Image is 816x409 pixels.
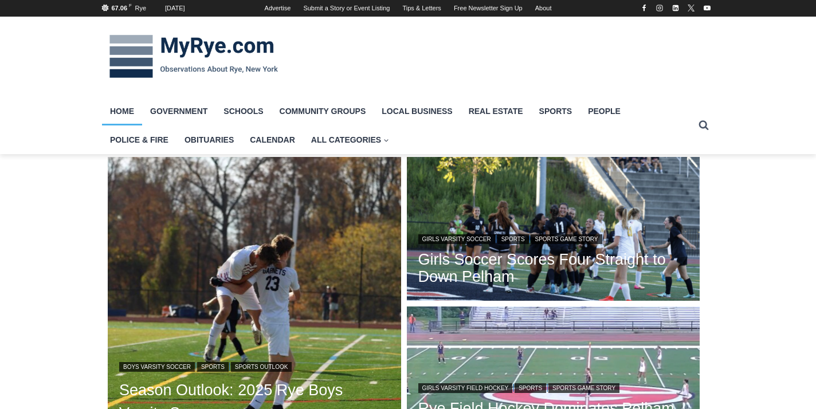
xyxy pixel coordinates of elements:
a: Schools [215,97,271,125]
a: Home [102,97,142,125]
a: Calendar [242,125,303,154]
a: All Categories [303,125,397,154]
img: (PHOTO: Rye Girls Soccer's Samantha Yeh scores a goal in her team's 4-1 victory over Pelham on Se... [407,157,700,304]
a: YouTube [700,1,714,15]
a: Local Business [374,97,460,125]
a: Girls Varsity Field Hockey [418,383,513,393]
a: Sports [497,234,529,244]
div: | | [119,359,390,373]
a: Linkedin [669,1,682,15]
nav: Primary Navigation [102,97,693,155]
a: Girls Varsity Soccer [418,234,495,244]
a: Obituaries [176,125,242,154]
button: View Search Form [693,115,714,136]
a: Sports Outlook [231,362,292,372]
a: Read More Girls Soccer Scores Four Straight to Down Pelham [407,157,700,304]
a: Government [142,97,215,125]
div: | | [418,380,689,394]
a: Girls Soccer Scores Four Straight to Down Pelham [418,251,689,285]
div: Rye [135,3,146,14]
a: Real Estate [461,97,531,125]
a: Community Groups [272,97,374,125]
a: X [684,1,698,15]
div: | | [418,231,689,245]
img: MyRye.com [102,27,285,86]
div: [DATE] [165,3,185,14]
a: Sports [197,362,229,372]
span: 67.06 [112,5,128,11]
a: Sports Game Story [531,234,602,244]
a: Sports [531,97,580,125]
a: Sports Game Story [548,383,619,393]
span: All Categories [311,133,389,146]
a: Police & Fire [102,125,176,154]
a: Instagram [653,1,666,15]
span: F [129,3,132,8]
a: Sports [515,383,546,393]
a: People [580,97,629,125]
a: Facebook [637,1,651,15]
a: Boys Varsity Soccer [119,362,195,372]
